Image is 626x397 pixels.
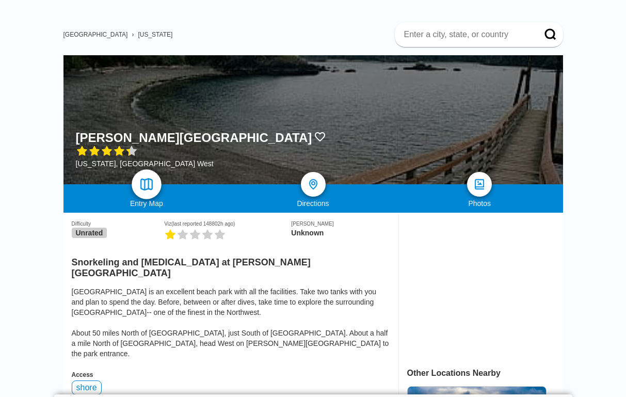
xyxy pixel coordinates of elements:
[72,228,107,238] span: Unrated
[467,172,492,197] a: photos
[139,177,154,192] img: map
[132,31,134,38] span: ›
[403,29,530,40] input: Enter a city, state, or country
[72,380,102,395] div: shore
[72,221,165,227] div: Difficulty
[138,31,172,38] a: [US_STATE]
[291,221,390,227] div: [PERSON_NAME]
[72,371,390,378] div: Access
[63,31,128,38] a: [GEOGRAPHIC_DATA]
[307,178,319,190] img: directions
[63,199,230,208] div: Entry Map
[396,199,563,208] div: Photos
[407,369,563,378] div: Other Locations Nearby
[164,221,291,227] div: Viz (last reported 148802h ago)
[291,229,390,237] div: Unknown
[132,169,162,199] a: map
[473,178,486,190] img: photos
[230,199,396,208] div: Directions
[76,131,312,145] h1: [PERSON_NAME][GEOGRAPHIC_DATA]
[72,287,390,359] div: [GEOGRAPHIC_DATA] is an excellent beach park with all the facilities. Take two tanks with you and...
[72,251,390,279] h2: Snorkeling and [MEDICAL_DATA] at [PERSON_NAME][GEOGRAPHIC_DATA]
[76,160,327,168] div: [US_STATE], [GEOGRAPHIC_DATA] West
